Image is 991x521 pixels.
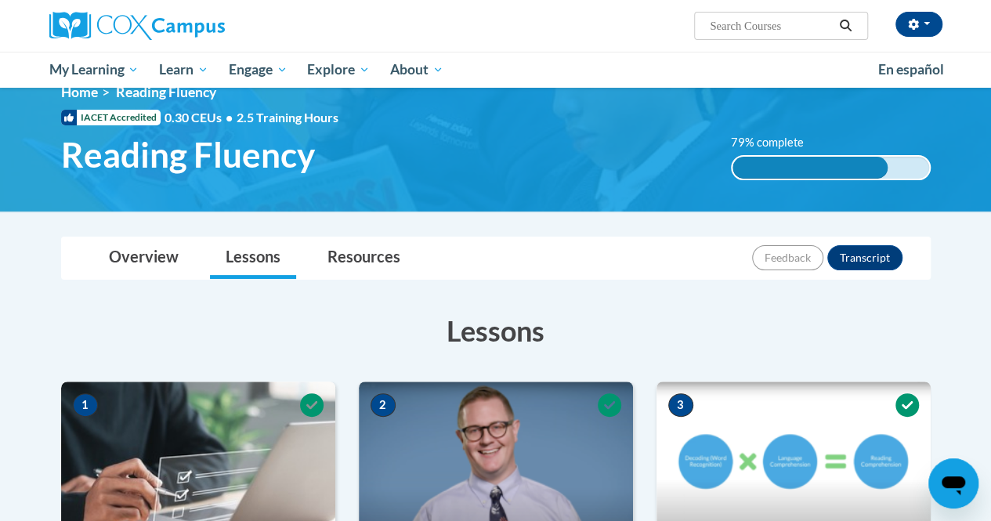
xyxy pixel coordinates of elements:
a: Engage [219,52,298,88]
a: Home [61,84,98,100]
span: 2 [371,393,396,417]
span: 2.5 Training Hours [237,110,338,125]
div: Main menu [38,52,954,88]
div: 79% complete [732,157,888,179]
span: Learn [159,60,208,79]
button: Transcript [827,245,902,270]
a: Learn [149,52,219,88]
h3: Lessons [61,311,931,350]
span: About [390,60,443,79]
span: 0.30 CEUs [165,109,237,126]
span: • [226,110,233,125]
a: Explore [297,52,380,88]
span: 1 [73,393,98,417]
span: My Learning [49,60,139,79]
a: Overview [93,237,194,279]
button: Account Settings [895,12,942,37]
input: Search Courses [708,16,834,35]
a: En español [868,53,954,86]
span: Engage [229,60,288,79]
span: 3 [668,393,693,417]
label: 79% complete [731,134,821,151]
button: Search [834,16,857,35]
a: My Learning [39,52,150,88]
a: About [380,52,454,88]
span: Explore [307,60,370,79]
a: Lessons [210,237,296,279]
span: IACET Accredited [61,110,161,125]
button: Feedback [752,245,823,270]
iframe: Button to launch messaging window [928,458,978,508]
a: Cox Campus [49,12,331,40]
span: Reading Fluency [116,84,216,100]
span: Reading Fluency [61,134,315,175]
span: En español [878,61,944,78]
img: Cox Campus [49,12,225,40]
a: Resources [312,237,416,279]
